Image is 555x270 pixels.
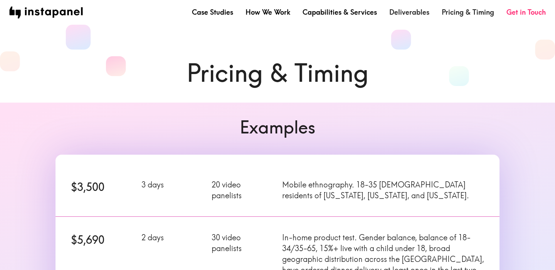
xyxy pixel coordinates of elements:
[71,232,132,247] h6: $5,690
[192,7,233,17] a: Case Studies
[212,232,273,254] p: 30 video panelists
[55,56,499,90] h1: Pricing & Timing
[212,179,273,201] p: 20 video panelists
[9,7,83,19] img: instapanel
[141,179,203,190] p: 3 days
[442,7,494,17] a: Pricing & Timing
[303,7,377,17] a: Capabilities & Services
[55,115,499,139] h6: Examples
[141,232,203,243] p: 2 days
[71,179,132,194] h6: $3,500
[506,7,546,17] a: Get in Touch
[282,179,484,201] p: Mobile ethnography. 18-35 [DEMOGRAPHIC_DATA] residents of [US_STATE], [US_STATE], and [US_STATE].
[389,7,429,17] a: Deliverables
[246,7,290,17] a: How We Work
